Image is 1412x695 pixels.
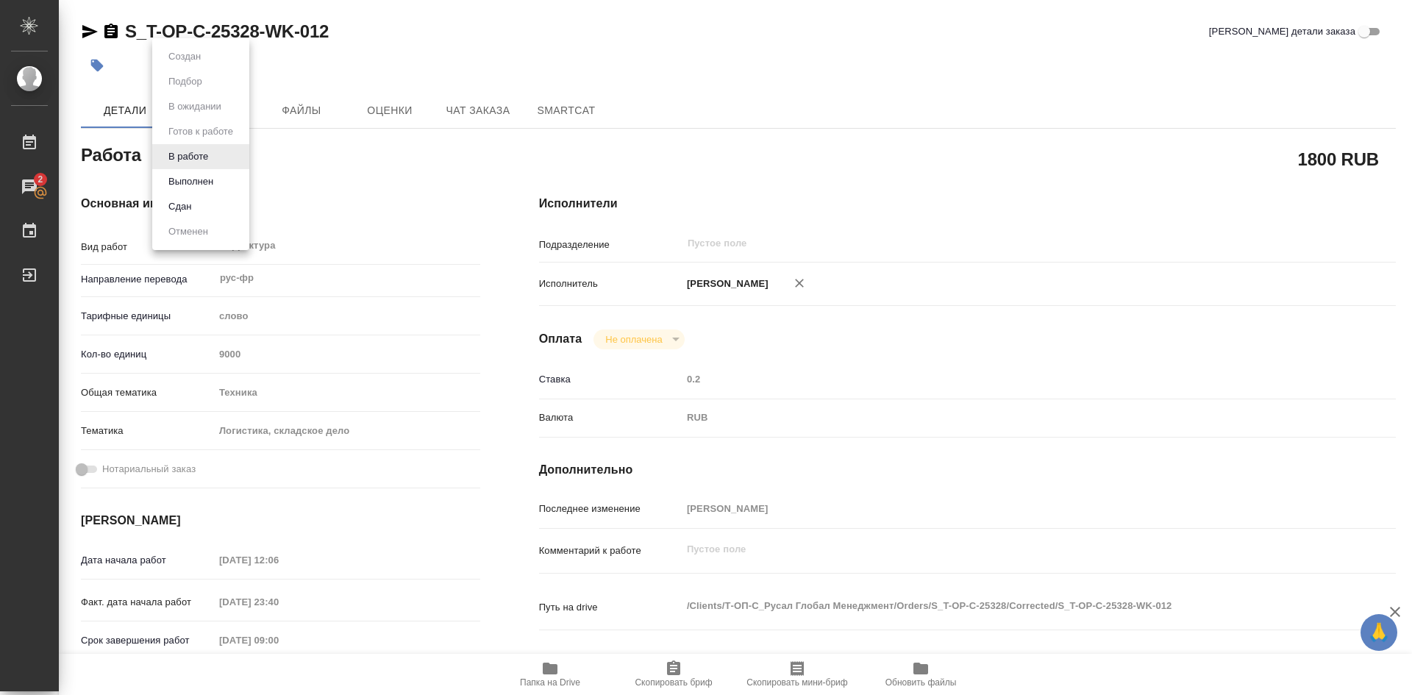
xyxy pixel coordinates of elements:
button: Создан [164,49,205,65]
button: Отменен [164,224,213,240]
button: В работе [164,149,213,165]
button: Сдан [164,199,196,215]
button: Подбор [164,74,207,90]
button: В ожидании [164,99,226,115]
button: Готов к работе [164,124,238,140]
button: Выполнен [164,174,218,190]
